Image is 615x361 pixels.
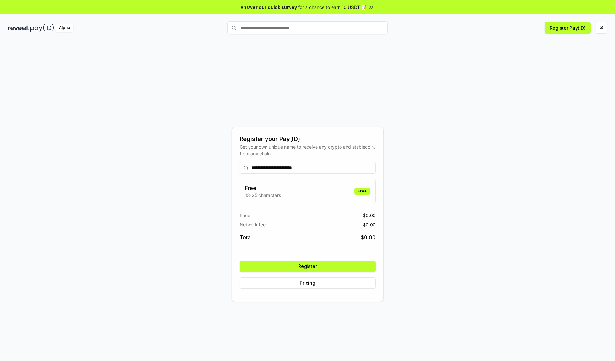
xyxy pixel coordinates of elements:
[545,22,591,34] button: Register Pay(ID)
[245,184,281,192] h3: Free
[354,188,370,195] div: Free
[240,277,376,289] button: Pricing
[240,261,376,272] button: Register
[240,135,376,144] div: Register your Pay(ID)
[363,212,376,219] span: $ 0.00
[240,233,252,241] span: Total
[241,4,297,11] span: Answer our quick survey
[240,212,250,219] span: Price
[298,4,367,11] span: for a chance to earn 10 USDT 📝
[361,233,376,241] span: $ 0.00
[8,24,29,32] img: reveel_dark
[240,144,376,157] div: Get your own unique name to receive any crypto and stablecoin, from any chain
[245,192,281,199] p: 13-25 characters
[30,24,54,32] img: pay_id
[55,24,73,32] div: Alpha
[363,221,376,228] span: $ 0.00
[240,221,266,228] span: Network fee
